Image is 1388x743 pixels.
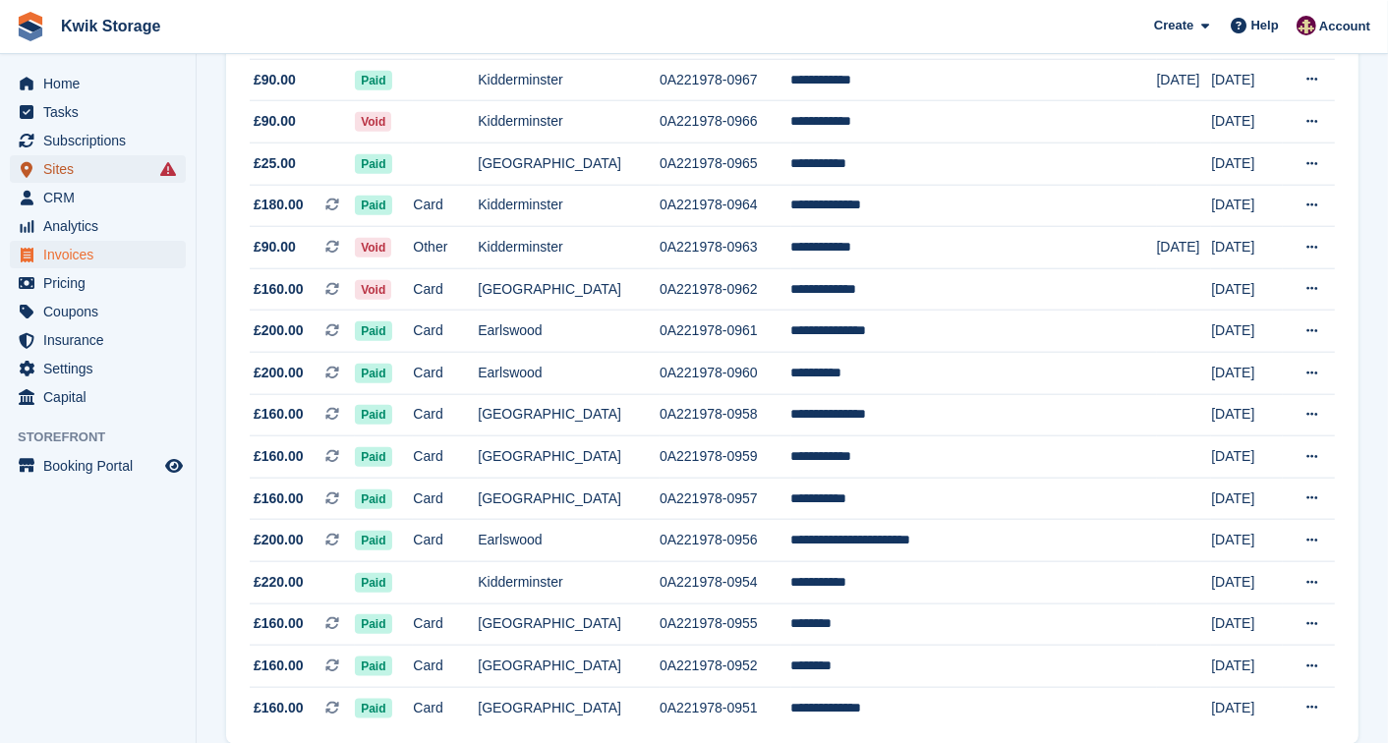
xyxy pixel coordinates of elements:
a: menu [10,127,186,154]
td: Kidderminster [478,227,660,269]
span: £25.00 [254,153,296,174]
td: [DATE] [1211,101,1282,143]
img: ellie tragonette [1297,16,1316,35]
span: Paid [355,489,391,509]
td: [GEOGRAPHIC_DATA] [478,436,660,479]
span: £200.00 [254,363,304,383]
td: Earlswood [478,520,660,562]
span: £160.00 [254,656,304,676]
td: [DATE] [1211,520,1282,562]
a: menu [10,155,186,183]
span: Paid [355,364,391,383]
span: £160.00 [254,279,304,300]
a: Kwik Storage [53,10,168,42]
td: 0A221978-0952 [660,646,791,688]
td: 0A221978-0954 [660,562,791,604]
a: Preview store [162,454,186,478]
td: [GEOGRAPHIC_DATA] [478,478,660,520]
span: £160.00 [254,698,304,718]
span: £160.00 [254,488,304,509]
td: Card [413,687,478,728]
span: Paid [355,614,391,634]
span: £90.00 [254,237,296,257]
span: Paid [355,196,391,215]
span: Paid [355,154,391,174]
td: Card [413,646,478,688]
td: 0A221978-0963 [660,227,791,269]
a: menu [10,269,186,297]
a: menu [10,383,186,411]
span: Paid [355,699,391,718]
td: [DATE] [1211,185,1282,227]
span: Home [43,70,161,97]
td: [GEOGRAPHIC_DATA] [478,603,660,646]
span: Paid [355,657,391,676]
span: Paid [355,71,391,90]
span: £200.00 [254,320,304,341]
td: [DATE] [1157,59,1212,101]
td: [DATE] [1211,311,1282,353]
span: Invoices [43,241,161,268]
span: Paid [355,405,391,425]
td: 0A221978-0959 [660,436,791,479]
td: Card [413,603,478,646]
img: stora-icon-8386f47178a22dfd0bd8f6a31ec36ba5ce8667c1dd55bd0f319d3a0aa187defe.svg [16,12,45,41]
td: 0A221978-0967 [660,59,791,101]
td: [GEOGRAPHIC_DATA] [478,687,660,728]
a: menu [10,98,186,126]
td: Card [413,311,478,353]
td: [GEOGRAPHIC_DATA] [478,143,660,186]
td: Earlswood [478,311,660,353]
td: 0A221978-0956 [660,520,791,562]
span: Paid [355,321,391,341]
td: 0A221978-0966 [660,101,791,143]
span: Subscriptions [43,127,161,154]
td: [DATE] [1211,436,1282,479]
td: Kidderminster [478,185,660,227]
td: 0A221978-0961 [660,311,791,353]
span: Pricing [43,269,161,297]
td: Card [413,268,478,311]
span: £220.00 [254,572,304,593]
span: Sites [43,155,161,183]
span: Paid [355,531,391,550]
td: Card [413,478,478,520]
td: 0A221978-0955 [660,603,791,646]
td: 0A221978-0957 [660,478,791,520]
span: Capital [43,383,161,411]
i: Smart entry sync failures have occurred [160,161,176,177]
td: Card [413,394,478,436]
span: Void [355,280,391,300]
td: Card [413,436,478,479]
span: £160.00 [254,613,304,634]
a: menu [10,452,186,480]
span: Help [1251,16,1279,35]
td: Card [413,520,478,562]
span: Storefront [18,428,196,447]
td: [DATE] [1211,478,1282,520]
span: CRM [43,184,161,211]
span: Account [1319,17,1370,36]
span: £200.00 [254,530,304,550]
td: [DATE] [1211,227,1282,269]
span: Void [355,238,391,257]
span: Paid [355,447,391,467]
span: Create [1154,16,1193,35]
a: menu [10,298,186,325]
a: menu [10,355,186,382]
td: [DATE] [1211,687,1282,728]
span: £90.00 [254,70,296,90]
td: Kidderminster [478,562,660,604]
td: 0A221978-0960 [660,353,791,395]
a: menu [10,241,186,268]
span: Settings [43,355,161,382]
td: Kidderminster [478,59,660,101]
td: 0A221978-0951 [660,687,791,728]
td: 0A221978-0964 [660,185,791,227]
td: 0A221978-0962 [660,268,791,311]
td: [GEOGRAPHIC_DATA] [478,268,660,311]
td: [DATE] [1211,353,1282,395]
td: [GEOGRAPHIC_DATA] [478,646,660,688]
td: [DATE] [1211,646,1282,688]
span: Booking Portal [43,452,161,480]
